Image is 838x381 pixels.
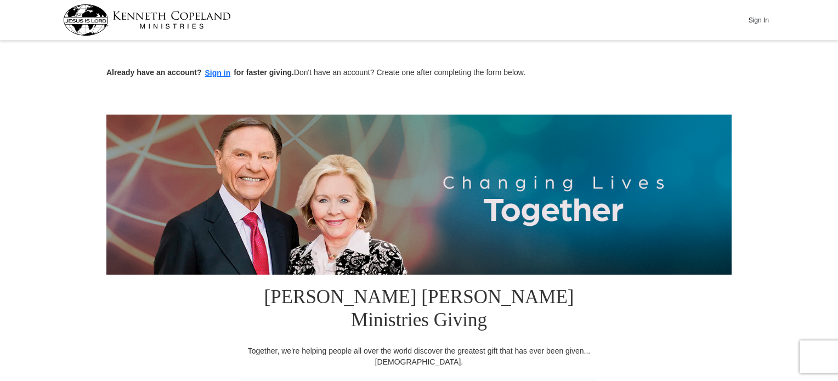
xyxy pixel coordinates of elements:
[63,4,231,36] img: kcm-header-logo.svg
[241,345,597,367] div: Together, we're helping people all over the world discover the greatest gift that has ever been g...
[106,67,732,79] p: Don't have an account? Create one after completing the form below.
[742,12,775,29] button: Sign In
[241,275,597,345] h1: [PERSON_NAME] [PERSON_NAME] Ministries Giving
[106,68,294,77] strong: Already have an account? for faster giving.
[202,67,234,79] button: Sign in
